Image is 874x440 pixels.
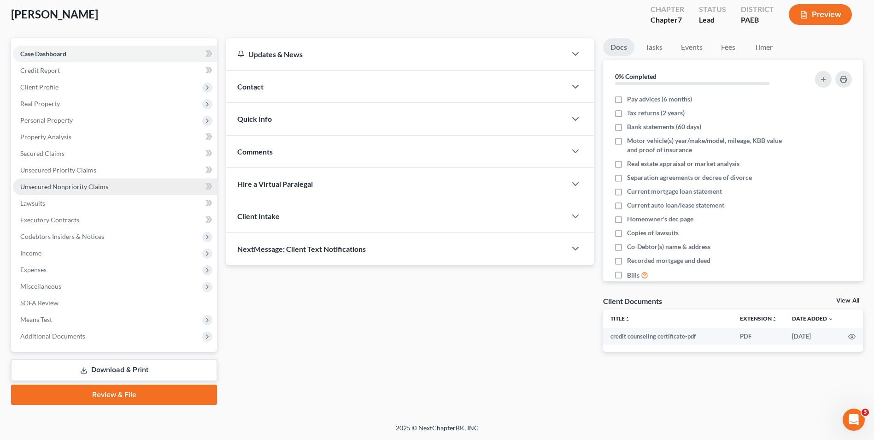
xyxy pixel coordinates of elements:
span: NextMessage: Client Text Notifications [237,244,366,253]
span: Additional Documents [20,332,85,340]
span: Real estate appraisal or market analysis [627,159,739,168]
span: Tax returns (2 years) [627,108,685,118]
div: PAEB [741,15,774,25]
span: Means Test [20,315,52,323]
i: unfold_more [625,316,630,322]
a: Property Analysis [13,129,217,145]
a: View All [836,297,859,304]
div: Client Documents [603,296,662,306]
span: Motor vehicle(s) year/make/model, mileage, KBB value and proof of insurance [627,136,790,155]
div: District [741,4,774,15]
a: Fees [714,38,743,56]
span: 7 [678,15,682,24]
a: SOFA Review [13,295,217,311]
span: Homeowner's dec page [627,214,693,224]
div: Chapter [651,4,684,15]
a: Docs [603,38,634,56]
a: Executory Contracts [13,212,217,228]
span: Hire a Virtual Paralegal [237,179,313,188]
td: credit counseling certificate-pdf [603,328,733,345]
a: Credit Report [13,62,217,79]
div: Status [699,4,726,15]
span: Comments [237,147,273,156]
span: Co-Debtor(s) name & address [627,242,710,251]
span: Lawsuits [20,199,45,207]
div: Lead [699,15,726,25]
a: Download & Print [11,359,217,381]
span: Unsecured Nonpriority Claims [20,183,108,190]
i: unfold_more [772,316,777,322]
span: Expenses [20,266,47,274]
span: Income [20,249,41,257]
a: Tasks [638,38,670,56]
span: Miscellaneous [20,282,61,290]
a: Case Dashboard [13,46,217,62]
div: Updates & News [237,49,555,59]
td: PDF [733,328,785,345]
span: Bank statements (60 days) [627,122,701,131]
a: Extensionunfold_more [740,315,777,322]
span: Case Dashboard [20,50,66,58]
div: Chapter [651,15,684,25]
span: Current mortgage loan statement [627,187,722,196]
span: Pay advices (6 months) [627,95,692,104]
a: Review & File [11,385,217,405]
span: [PERSON_NAME] [11,7,98,21]
span: SOFA Review [20,299,59,307]
a: Titleunfold_more [610,315,630,322]
span: Copies of lawsuits [627,228,679,238]
span: Unsecured Priority Claims [20,166,96,174]
i: expand_more [828,316,833,322]
button: Preview [789,4,852,25]
a: Unsecured Priority Claims [13,162,217,178]
a: Unsecured Nonpriority Claims [13,178,217,195]
span: Client Intake [237,212,280,220]
a: Secured Claims [13,145,217,162]
div: 2025 © NextChapterBK, INC [175,423,700,440]
span: Bills [627,271,639,280]
span: Real Property [20,100,60,107]
span: Executory Contracts [20,216,79,224]
a: Events [674,38,710,56]
td: [DATE] [785,328,841,345]
span: Secured Claims [20,149,65,157]
a: Lawsuits [13,195,217,212]
span: Recorded mortgage and deed [627,256,710,265]
span: Client Profile [20,83,59,91]
a: Timer [747,38,780,56]
span: Current auto loan/lease statement [627,201,724,210]
a: Date Added expand_more [792,315,833,322]
strong: 0% Completed [615,72,657,80]
span: Separation agreements or decree of divorce [627,173,752,182]
span: Contact [237,82,264,91]
span: Codebtors Insiders & Notices [20,232,104,240]
span: 3 [862,409,869,416]
span: Property Analysis [20,133,71,141]
span: Credit Report [20,66,60,74]
span: Personal Property [20,116,73,124]
iframe: Intercom live chat [843,409,865,431]
span: Quick Info [237,114,272,123]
